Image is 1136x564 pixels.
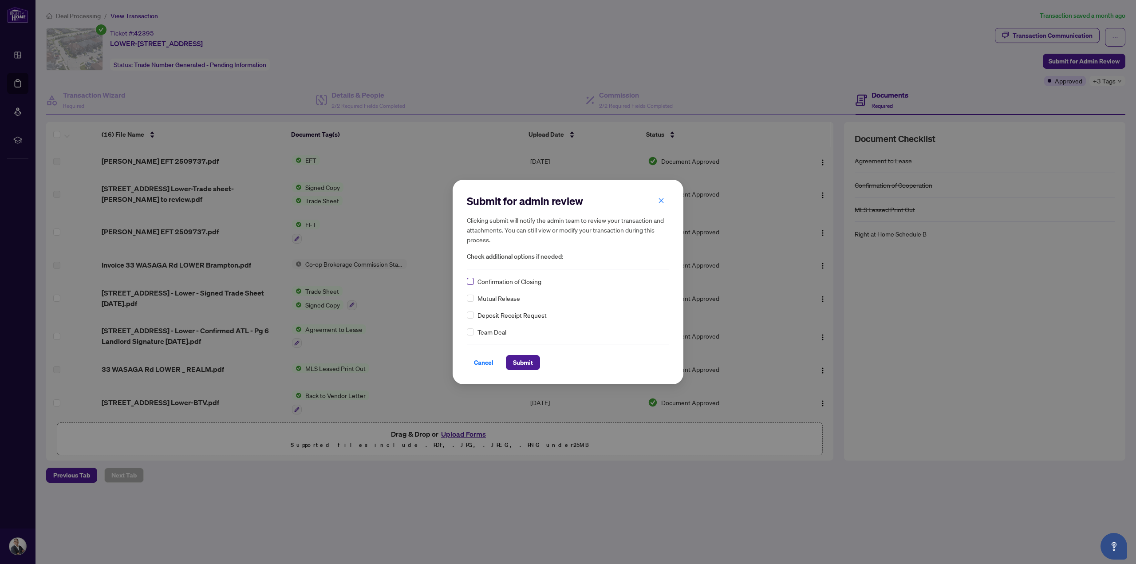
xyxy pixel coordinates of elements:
span: Team Deal [477,327,506,337]
span: close [658,197,664,204]
span: Check additional options if needed: [467,252,669,262]
span: Confirmation of Closing [477,276,541,286]
span: Deposit Receipt Request [477,310,547,320]
span: Cancel [474,355,493,370]
button: Cancel [467,355,501,370]
span: Mutual Release [477,293,520,303]
h5: Clicking submit will notify the admin team to review your transaction and attachments. You can st... [467,215,669,245]
h2: Submit for admin review [467,194,669,208]
button: Submit [506,355,540,370]
span: Submit [513,355,533,370]
button: Open asap [1100,533,1127,560]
